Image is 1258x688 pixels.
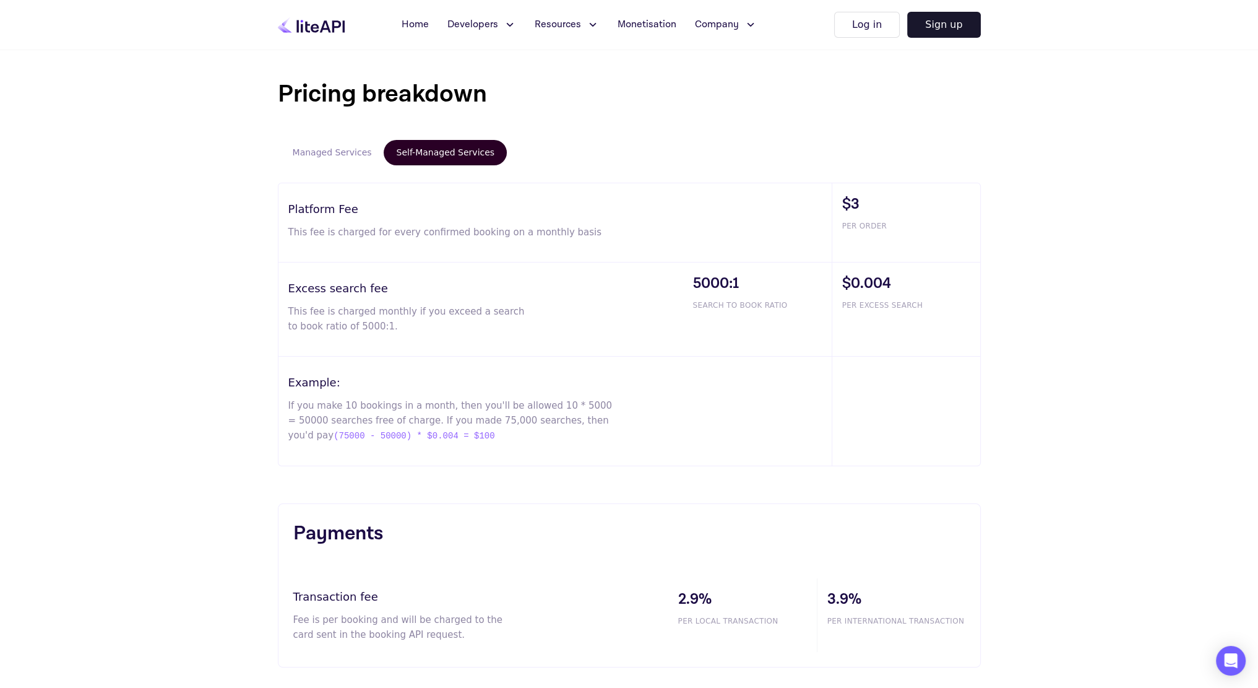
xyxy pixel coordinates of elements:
[907,12,980,38] button: Sign up
[827,588,965,611] span: 3.9%
[278,76,981,113] h1: Pricing breakdown
[288,225,614,240] p: This fee is charged for every confirmed booking on a monthly basis
[1216,646,1246,676] div: Open Intercom Messenger
[280,140,384,165] button: Managed Services
[288,398,614,443] p: If you make 10 bookings in a month, then you'll be allowed 10 * 5000 = 50000 searches free of cha...
[842,300,980,311] span: PER EXCESS SEARCH
[827,616,965,627] span: PER INTERNATIONAL TRANSACTION
[394,12,436,37] a: Home
[402,17,429,32] span: Home
[695,17,739,32] span: Company
[293,612,519,642] p: Fee is per booking and will be charged to the card sent in the booking API request.
[678,588,817,611] span: 2.9%
[288,374,832,391] h3: Example:
[288,280,683,297] h3: Excess search fee
[440,12,523,37] button: Developers
[288,201,832,217] h3: Platform Fee
[334,429,494,443] span: (75000 - 50000) * $0.004 = $100
[293,519,965,549] h3: Payments
[842,272,980,295] span: $0.004
[384,140,507,165] button: Self-Managed Services
[527,12,606,37] button: Resources
[687,12,764,37] button: Company
[693,272,832,295] span: 5000:1
[834,12,900,38] button: Log in
[535,17,581,32] span: Resources
[678,616,817,627] span: PER LOCAL TRANSACTION
[288,304,525,334] p: This fee is charged monthly if you exceed a search to book ratio of 5000:1.
[842,193,980,216] span: $3
[293,588,668,605] h3: Transaction fee
[693,300,832,311] span: SEARCH TO BOOK RATIO
[447,17,498,32] span: Developers
[610,12,684,37] a: Monetisation
[842,220,980,232] span: PER ORDER
[618,17,676,32] span: Monetisation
